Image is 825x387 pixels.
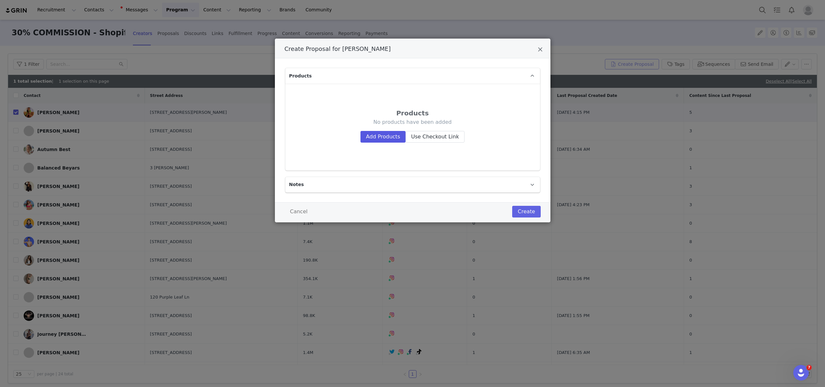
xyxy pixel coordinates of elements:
[289,73,312,79] span: Products
[538,46,543,54] button: Close
[512,206,540,217] button: Create
[793,365,809,381] iframe: Intercom live chat
[807,365,812,370] span: 7
[285,45,391,52] span: Create Proposal for [PERSON_NAME]
[303,119,522,126] p: No products have been added
[406,131,465,143] button: Use Checkout Link
[289,181,304,188] span: Notes
[275,39,550,222] div: Create Proposal for Amanda Escarcega
[303,108,522,118] div: Products
[285,206,313,217] button: Cancel
[360,131,406,143] button: Add Products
